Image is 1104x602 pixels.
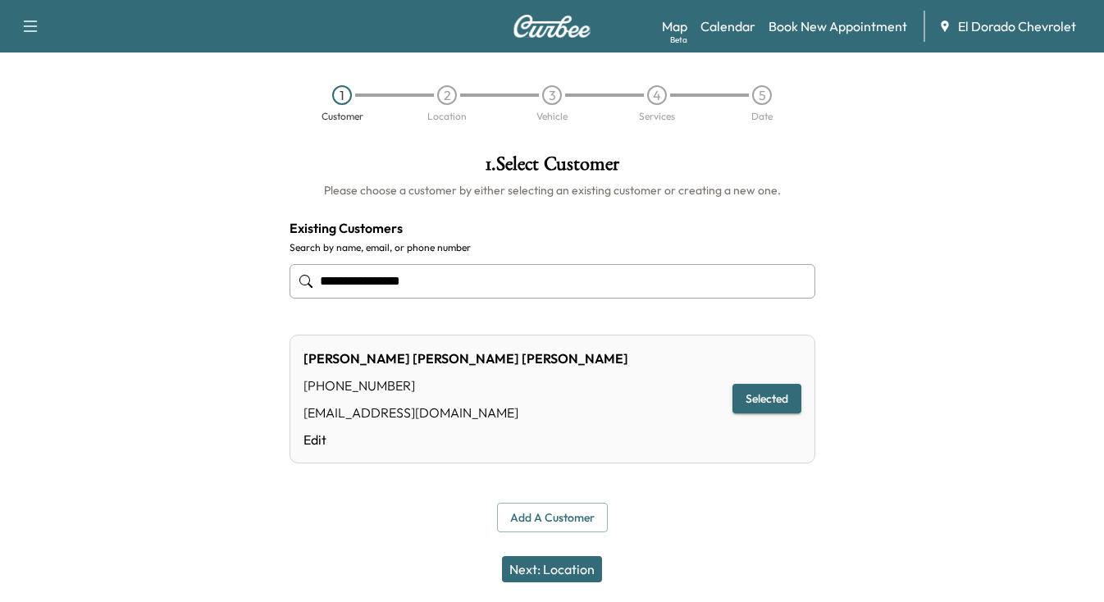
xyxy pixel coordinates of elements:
[732,384,801,414] button: Selected
[303,376,628,395] div: [PHONE_NUMBER]
[322,112,363,121] div: Customer
[332,85,352,105] div: 1
[303,403,628,422] div: [EMAIL_ADDRESS][DOMAIN_NAME]
[290,218,815,238] h4: Existing Customers
[513,15,591,38] img: Curbee Logo
[751,112,773,121] div: Date
[303,430,628,449] a: Edit
[536,112,568,121] div: Vehicle
[662,16,687,36] a: MapBeta
[290,154,815,182] h1: 1 . Select Customer
[639,112,675,121] div: Services
[437,85,457,105] div: 2
[752,85,772,105] div: 5
[700,16,755,36] a: Calendar
[290,182,815,198] h6: Please choose a customer by either selecting an existing customer or creating a new one.
[303,349,628,368] div: [PERSON_NAME] [PERSON_NAME] [PERSON_NAME]
[502,556,602,582] button: Next: Location
[542,85,562,105] div: 3
[497,503,608,533] button: Add a customer
[427,112,467,121] div: Location
[290,241,815,254] label: Search by name, email, or phone number
[670,34,687,46] div: Beta
[647,85,667,105] div: 4
[769,16,907,36] a: Book New Appointment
